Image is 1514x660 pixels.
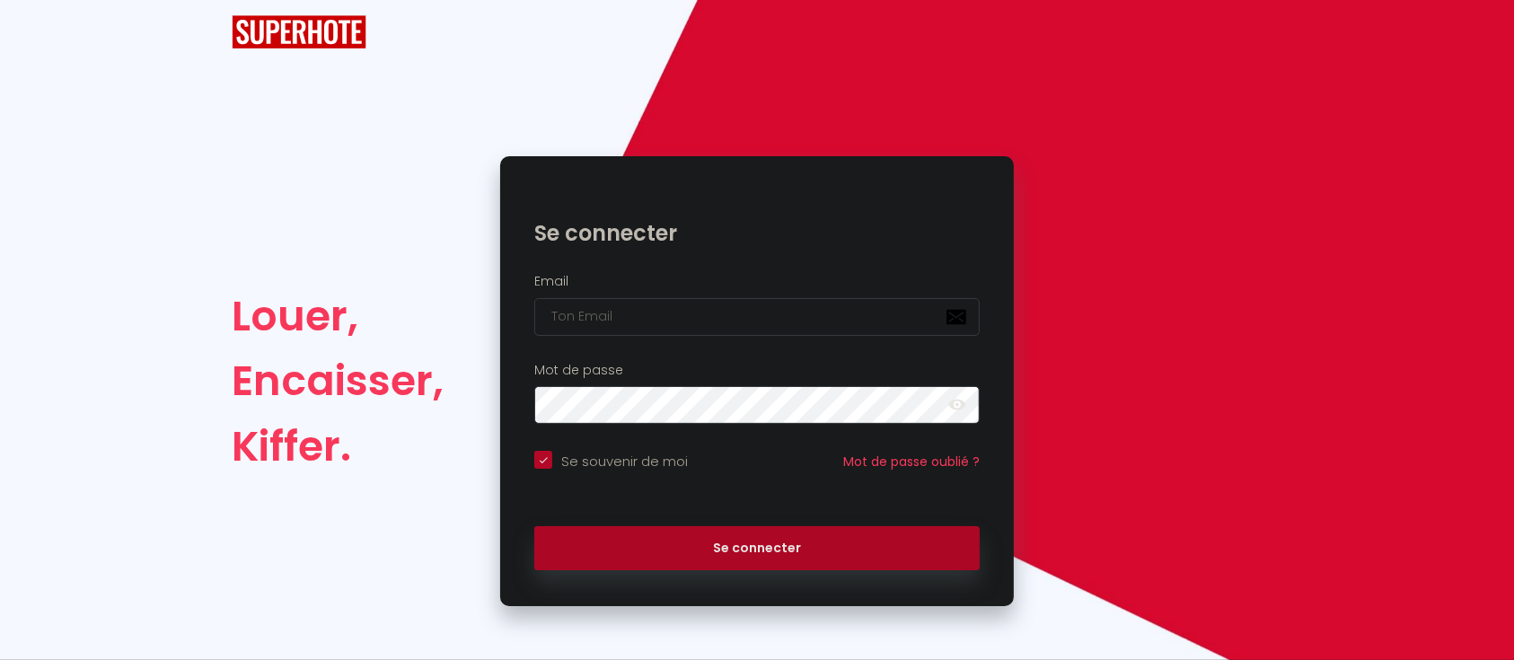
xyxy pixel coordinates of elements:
[232,284,444,348] div: Louer,
[14,7,68,61] button: Ouvrir le widget de chat LiveChat
[232,414,444,479] div: Kiffer.
[843,453,980,471] a: Mot de passe oublié ?
[534,363,980,378] h2: Mot de passe
[534,526,980,571] button: Se connecter
[534,298,980,336] input: Ton Email
[232,15,366,48] img: SuperHote logo
[232,348,444,413] div: Encaisser,
[534,219,980,247] h1: Se connecter
[534,274,980,289] h2: Email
